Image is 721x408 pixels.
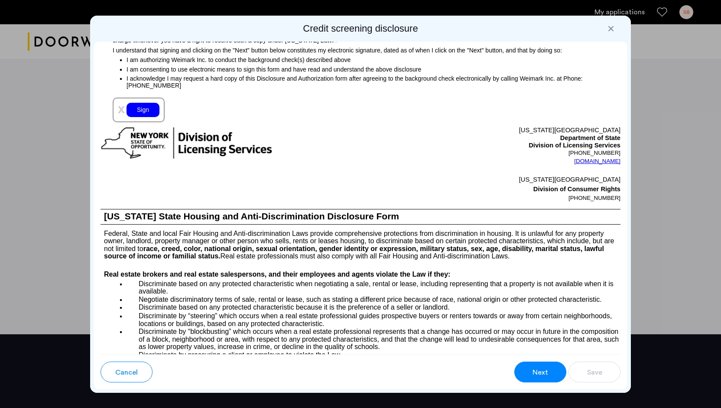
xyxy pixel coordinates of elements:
p: [PHONE_NUMBER] [360,194,620,202]
span: Save [587,367,602,378]
div: Sign [127,103,159,117]
p: Discriminate by pressuring a client or employee to violate the Law. [127,351,620,359]
p: Division of Consumer Rights [360,184,620,194]
h1: [US_STATE] State Housing and Anti-Discrimination Disclosure Form [101,209,620,224]
p: Department of State [360,134,620,142]
p: I am authorizing Weimark Inc. to conduct the background check(s) described above [127,54,620,65]
p: Division of Licensing Services [360,142,620,150]
p: Negotiate discriminatory terms of sale, rental or lease, such as stating a different price becaus... [127,296,620,303]
span: Next [533,367,548,378]
b: race, creed, color, national origin, sexual orientation, gender identity or expression, military ... [104,245,604,260]
p: [US_STATE][GEOGRAPHIC_DATA] [360,127,620,134]
p: I understand that signing and clicking on the "Next" button below constitutes my electronic signa... [101,44,620,54]
h2: Credit screening disclosure [94,23,627,35]
p: I acknowledge I may request a hard copy of this Disclosure and Authorization form after agreeing ... [127,75,620,89]
button: button [568,362,620,382]
p: [US_STATE][GEOGRAPHIC_DATA] [360,175,620,184]
a: [DOMAIN_NAME] [574,157,620,166]
h4: Real estate brokers and real estate salespersons, and their employees and agents violate the Law ... [101,269,620,280]
img: new-york-logo.png [101,127,273,160]
button: button [514,362,566,382]
span: Cancel [115,367,138,378]
p: Discriminate based on any protected characteristic because it is the preference of a seller or la... [127,304,620,312]
p: Federal, State and local Fair Housing and Anti-discrimination Laws provide comprehensive protecti... [101,225,620,260]
button: button [101,362,153,382]
span: x [118,102,125,116]
p: I am consenting to use electronic means to sign this form and have read and understand the above ... [127,65,620,74]
p: Discriminate by “steering” which occurs when a real estate professional guides prospective buyers... [127,312,620,327]
p: [PHONE_NUMBER] [360,150,620,157]
p: Discriminate by “blockbusting” which occurs when a real estate professional represents that a cha... [127,328,620,350]
p: Discriminate based on any protected characteristic when negotiating a sale, rental or lease, incl... [127,280,620,295]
